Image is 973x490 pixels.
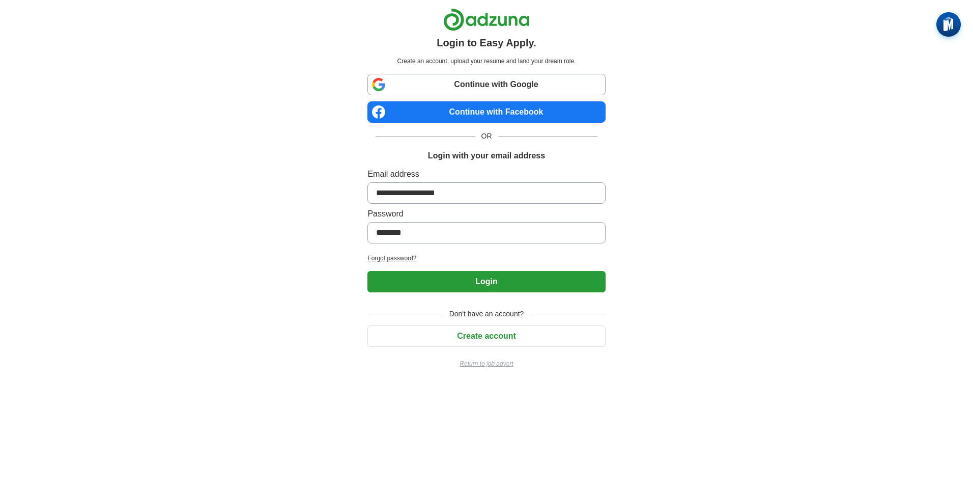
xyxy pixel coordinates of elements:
[367,359,605,368] a: Return to job advert
[443,309,530,319] span: Don't have an account?
[367,332,605,340] a: Create account
[367,168,605,180] label: Email address
[437,35,536,50] h1: Login to Easy Apply.
[428,150,545,162] h1: Login with your email address
[367,101,605,123] a: Continue with Facebook
[367,74,605,95] a: Continue with Google
[475,131,498,142] span: OR
[367,271,605,292] button: Login
[367,254,605,263] a: Forgot password?
[367,325,605,347] button: Create account
[367,208,605,220] label: Password
[369,57,603,66] p: Create an account, upload your resume and land your dream role.
[443,8,530,31] img: Adzuna logo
